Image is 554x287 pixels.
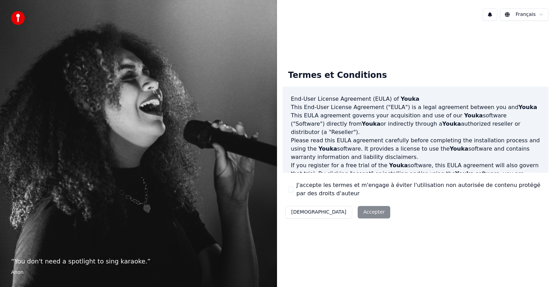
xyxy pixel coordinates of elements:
div: Termes et Conditions [283,64,392,87]
p: If you register for a free trial of the software, this EULA agreement will also govern that trial... [291,161,540,195]
button: [DEMOGRAPHIC_DATA] [285,206,352,218]
span: Youka [455,170,474,177]
span: Youka [464,112,483,119]
span: Youka [319,145,337,152]
span: Youka [442,120,461,127]
h3: End-User License Agreement (EULA) of [291,95,540,103]
label: J'accepte les termes et m'engage à éviter l'utilisation non autorisée de contenu protégé par des ... [296,181,543,198]
p: This EULA agreement governs your acquisition and use of our software ("Software") directly from o... [291,111,540,136]
footer: Anon [11,269,266,276]
img: youka [11,11,25,25]
p: “ You don't need a spotlight to sing karaoke. ” [11,257,266,266]
p: Please read this EULA agreement carefully before completing the installation process and using th... [291,136,540,161]
p: This End-User License Agreement ("EULA") is a legal agreement between you and [291,103,540,111]
span: Youka [401,96,419,102]
span: Youka [518,104,537,110]
span: Youka [362,120,381,127]
span: Youka [450,145,468,152]
span: Youka [389,162,408,169]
